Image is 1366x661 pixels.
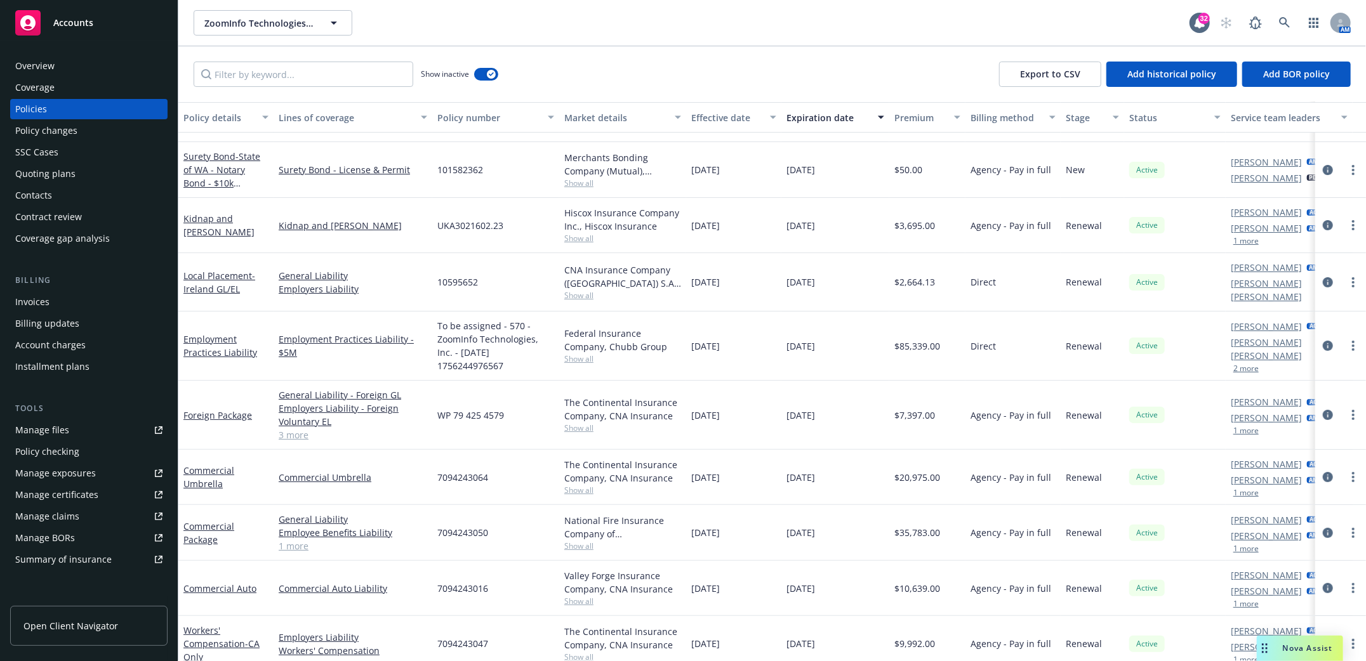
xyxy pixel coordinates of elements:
[23,619,118,632] span: Open Client Navigator
[279,388,427,402] a: General Liability - Foreign GL
[1346,218,1361,233] a: more
[1231,624,1302,638] a: [PERSON_NAME]
[183,409,252,421] a: Foreign Package
[564,540,681,551] span: Show all
[894,526,940,539] span: $35,783.00
[1231,277,1330,303] a: [PERSON_NAME] [PERSON_NAME]
[194,10,352,36] button: ZoomInfo Technologies, Inc.
[10,77,168,98] a: Coverage
[1346,469,1361,485] a: more
[894,637,935,650] span: $9,992.00
[279,282,427,296] a: Employers Liability
[15,207,82,227] div: Contract review
[1233,237,1259,245] button: 1 more
[1283,643,1333,653] span: Nova Assist
[1346,580,1361,596] a: more
[971,409,1051,422] span: Agency - Pay in full
[15,463,96,483] div: Manage exposures
[1226,102,1353,133] button: Service team leaders
[1066,409,1102,422] span: Renewal
[15,485,98,505] div: Manage certificates
[971,471,1051,484] span: Agency - Pay in full
[10,463,168,483] span: Manage exposures
[279,111,413,124] div: Lines of coverage
[691,275,720,289] span: [DATE]
[10,595,168,608] div: Analytics hub
[1134,219,1160,231] span: Active
[183,464,234,490] a: Commercial Umbrella
[279,402,427,428] a: Employers Liability - Foreign Voluntary EL
[1320,338,1336,353] a: circleInformation
[564,263,681,290] div: CNA Insurance Company ([GEOGRAPHIC_DATA]) S.A., CNA Insurance
[1066,526,1102,539] span: Renewal
[1066,219,1102,232] span: Renewal
[15,185,52,206] div: Contacts
[1061,102,1124,133] button: Stage
[1066,637,1102,650] span: Renewal
[564,151,681,178] div: Merchants Bonding Company (Mutual), Merchants Bonding Company
[183,520,234,546] a: Commercial Package
[10,313,168,334] a: Billing updates
[564,514,681,540] div: National Fire Insurance Company of [GEOGRAPHIC_DATA], CNA Insurance
[15,77,55,98] div: Coverage
[10,228,168,249] a: Coverage gap analysis
[1257,636,1343,661] button: Nova Assist
[894,409,935,422] span: $7,397.00
[691,637,720,650] span: [DATE]
[564,233,681,244] span: Show all
[691,471,720,484] span: [DATE]
[10,442,168,462] a: Policy checking
[1106,62,1237,87] button: Add historical policy
[178,102,274,133] button: Policy details
[279,513,427,526] a: General Liability
[421,69,469,79] span: Show inactive
[971,582,1051,595] span: Agency - Pay in full
[279,163,427,176] a: Surety Bond - License & Permit
[1231,221,1302,235] a: [PERSON_NAME]
[564,485,681,495] span: Show all
[10,506,168,527] a: Manage claims
[894,471,940,484] span: $20,975.00
[1233,600,1259,608] button: 1 more
[691,526,720,539] span: [DATE]
[1198,13,1210,24] div: 32
[894,582,940,595] span: $10,639.00
[786,582,815,595] span: [DATE]
[786,409,815,422] span: [DATE]
[686,102,781,133] button: Effective date
[15,99,47,119] div: Policies
[1020,68,1080,80] span: Export to CSV
[10,402,168,415] div: Tools
[10,335,168,355] a: Account charges
[1233,489,1259,497] button: 1 more
[1320,218,1336,233] a: circleInformation
[437,582,488,595] span: 7094243016
[279,219,427,232] a: Kidnap and [PERSON_NAME]
[10,528,168,548] a: Manage BORs
[971,219,1051,232] span: Agency - Pay in full
[1231,395,1302,409] a: [PERSON_NAME]
[437,275,478,289] span: 10595652
[279,631,427,644] a: Employers Liability
[1231,320,1302,333] a: [PERSON_NAME]
[894,163,922,176] span: $50.00
[437,637,488,650] span: 7094243047
[10,274,168,287] div: Billing
[1066,582,1102,595] span: Renewal
[786,219,815,232] span: [DATE]
[965,102,1061,133] button: Billing method
[786,339,815,353] span: [DATE]
[559,102,686,133] button: Market details
[10,185,168,206] a: Contacts
[1066,275,1102,289] span: Renewal
[1134,527,1160,539] span: Active
[1231,111,1334,124] div: Service team leaders
[1231,584,1302,598] a: [PERSON_NAME]
[1231,529,1302,542] a: [PERSON_NAME]
[10,207,168,227] a: Contract review
[971,526,1051,539] span: Agency - Pay in full
[10,164,168,184] a: Quoting plans
[437,219,503,232] span: UKA3021602.23
[279,332,427,359] a: Employment Practices Liability - $5M
[1320,469,1336,485] a: circleInformation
